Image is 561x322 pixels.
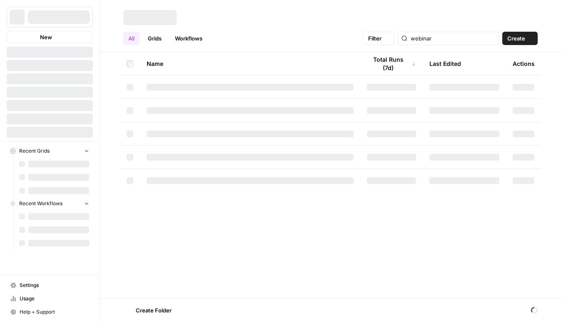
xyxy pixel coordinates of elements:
[7,279,93,292] a: Settings
[19,147,50,155] span: Recent Grids
[40,33,52,41] span: New
[19,200,62,207] span: Recent Workflows
[429,52,461,75] div: Last Edited
[7,292,93,305] a: Usage
[7,305,93,319] button: Help + Support
[513,52,535,75] div: Actions
[368,34,381,43] span: Filter
[123,304,177,317] button: Create Folder
[147,52,354,75] div: Name
[7,31,93,43] button: New
[123,32,140,45] a: All
[143,32,167,45] a: Grids
[507,34,525,43] span: Create
[170,32,207,45] a: Workflows
[136,306,172,314] span: Create Folder
[20,308,89,316] span: Help + Support
[20,295,89,302] span: Usage
[367,52,416,75] div: Total Runs (7d)
[502,32,538,45] button: Create
[411,34,495,43] input: Search
[7,145,93,157] button: Recent Grids
[7,197,93,210] button: Recent Workflows
[363,32,394,45] button: Filter
[20,282,89,289] span: Settings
